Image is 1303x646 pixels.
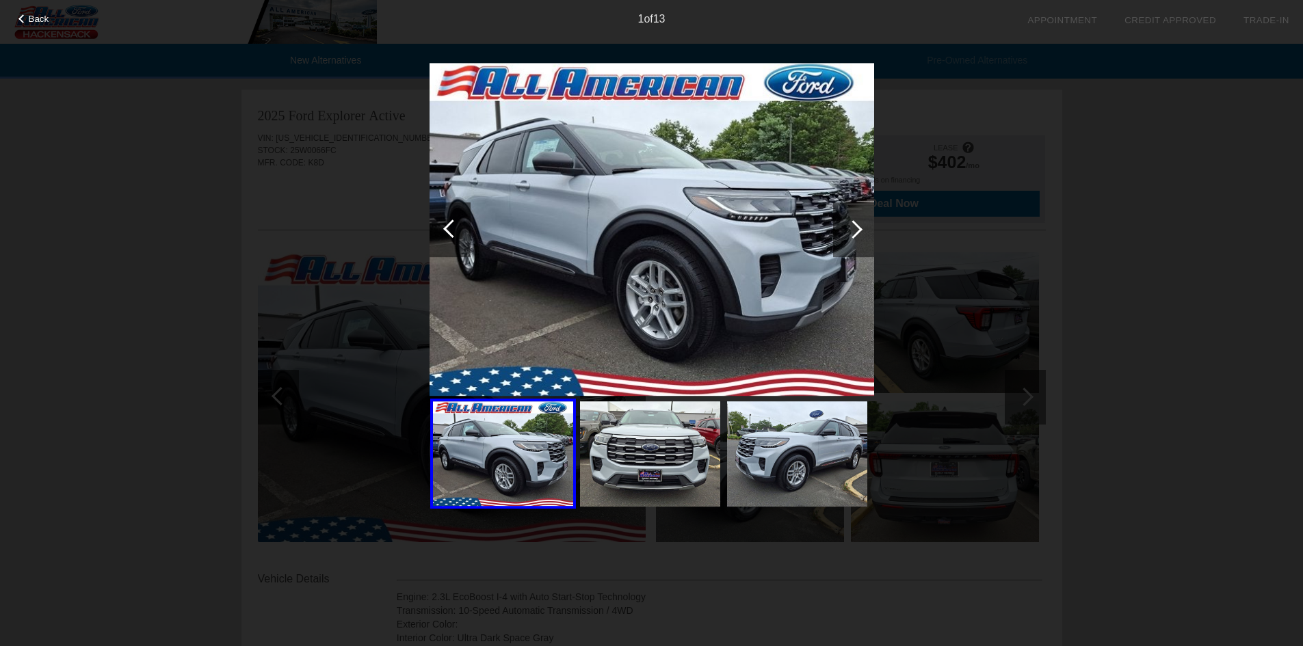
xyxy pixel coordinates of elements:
[1124,15,1216,25] a: Credit Approved
[637,13,644,25] span: 1
[430,63,874,396] img: 1.jpg
[1027,15,1097,25] a: Appointment
[727,401,867,507] img: 3.jpg
[29,14,49,24] span: Back
[580,401,720,507] img: 2.jpg
[1243,15,1289,25] a: Trade-In
[653,13,666,25] span: 13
